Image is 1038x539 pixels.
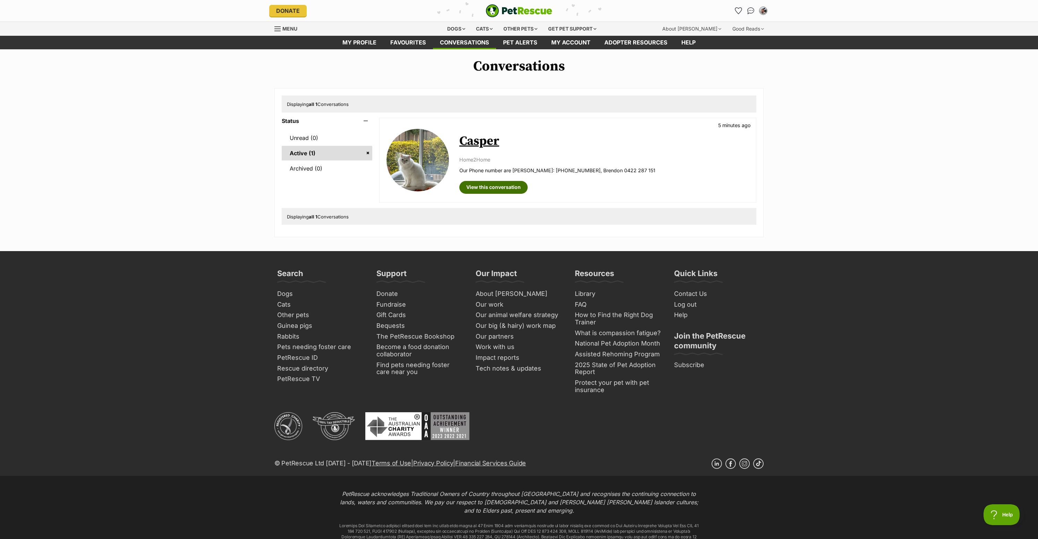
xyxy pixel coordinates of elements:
[572,328,664,339] a: What is compassion fatigue?
[282,118,372,124] header: Status
[282,131,372,145] a: Unread (0)
[473,353,565,363] a: Impact reports
[753,458,764,469] a: TikTok
[274,458,526,468] p: © PetRescue Ltd [DATE] - [DATE] | |
[374,310,466,321] a: Gift Cards
[309,214,317,219] strong: all 1
[374,321,466,331] a: Bequests
[274,374,367,384] a: PetRescue TV
[473,331,565,342] a: Our partners
[718,122,751,129] p: 5 minutes ago
[758,5,769,16] button: My account
[473,289,565,299] a: About [PERSON_NAME]
[671,310,764,321] a: Help
[473,321,565,331] a: Our big (& hairy) work map
[274,22,302,34] a: Menu
[572,299,664,310] a: FAQ
[712,458,722,469] a: Linkedin
[674,36,703,49] a: Help
[984,504,1024,525] iframe: Help Scout Beacon - Open
[471,22,497,36] div: Cats
[274,289,367,299] a: Dogs
[282,161,372,176] a: Archived (0)
[499,22,542,36] div: Other pets
[575,268,614,282] h3: Resources
[728,22,769,36] div: Good Reads
[745,5,756,16] a: Conversations
[671,289,764,299] a: Contact Us
[486,4,552,17] img: logo-e224e6f780fb5917bec1dbf3a21bbac754714ae5b6737aabdf751b685950b380.svg
[739,458,750,469] a: Instagram
[282,146,372,160] a: Active (1)
[459,167,749,174] p: Our Phone number are [PERSON_NAME]: [PHONE_NUMBER], Brendon 0422 287 151
[455,459,526,467] a: Financial Services Guide
[413,459,453,467] a: Privacy Policy
[572,349,664,360] a: Assisted Rehoming Program
[572,338,664,349] a: National Pet Adoption Month
[287,101,349,107] span: Displaying Conversations
[433,36,496,49] a: conversations
[733,5,744,16] a: Favourites
[459,181,528,193] a: View this conversation
[674,331,761,355] h3: Join the PetRescue community
[572,310,664,327] a: How to Find the Right Dog Trainer
[287,214,349,219] span: Displaying Conversations
[459,156,749,163] p: Home2Home
[335,36,383,49] a: My profile
[274,310,367,321] a: Other pets
[365,412,469,440] img: Australian Charity Awards - Outstanding Achievement Winner 2023 - 2022 - 2021
[760,7,767,14] img: Joshua Hewitt profile pic
[313,412,355,440] img: DGR
[274,353,367,363] a: PetRescue ID
[747,7,755,14] img: chat-41dd97257d64d25036548639549fe6c8038ab92f7586957e7f3b1b290dea8141.svg
[473,310,565,321] a: Our animal welfare strategy
[674,268,717,282] h3: Quick Links
[733,5,769,16] ul: Account quick links
[374,289,466,299] a: Donate
[476,268,517,282] h3: Our Impact
[725,458,736,469] a: Facebook
[274,299,367,310] a: Cats
[543,22,601,36] div: Get pet support
[274,412,302,440] img: ACNC
[486,4,552,17] a: PetRescue
[473,342,565,353] a: Work with us
[274,321,367,331] a: Guinea pigs
[376,268,407,282] h3: Support
[274,342,367,353] a: Pets needing foster care
[572,378,664,395] a: Protect your pet with pet insurance
[459,133,499,149] a: Casper
[374,342,466,359] a: Become a food donation collaborator
[657,22,726,36] div: About [PERSON_NAME]
[277,268,303,282] h3: Search
[442,22,470,36] div: Dogs
[386,129,449,191] img: Casper
[544,36,597,49] a: My account
[383,36,433,49] a: Favourites
[374,331,466,342] a: The PetRescue Bookshop
[671,299,764,310] a: Log out
[337,490,701,515] p: PetRescue acknowledges Traditional Owners of Country throughout [GEOGRAPHIC_DATA] and recognises ...
[274,363,367,374] a: Rescue directory
[473,363,565,374] a: Tech notes & updates
[269,5,307,17] a: Donate
[274,331,367,342] a: Rabbits
[597,36,674,49] a: Adopter resources
[496,36,544,49] a: Pet alerts
[282,26,297,32] span: Menu
[572,360,664,378] a: 2025 State of Pet Adoption Report
[374,299,466,310] a: Fundraise
[572,289,664,299] a: Library
[372,459,411,467] a: Terms of Use
[374,360,466,378] a: Find pets needing foster care near you
[473,299,565,310] a: Our work
[309,101,317,107] strong: all 1
[671,360,764,371] a: Subscribe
